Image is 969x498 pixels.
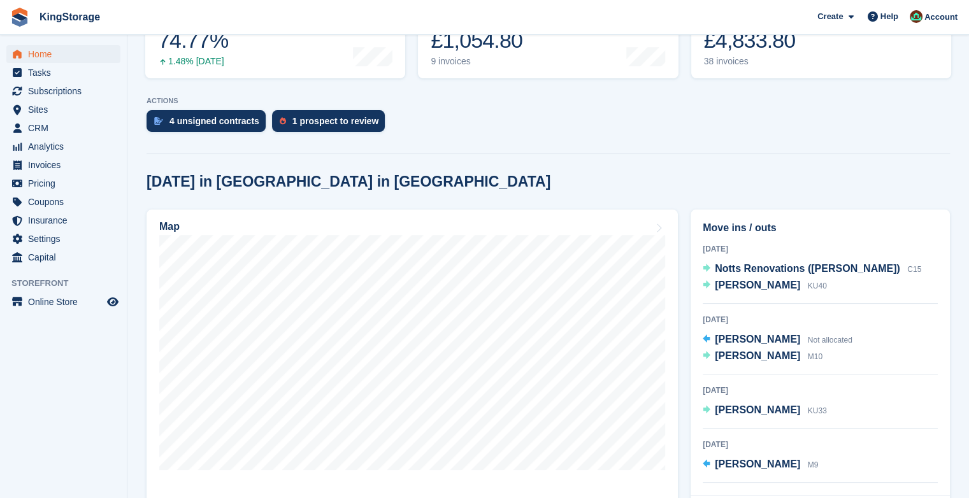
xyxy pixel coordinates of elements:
[907,265,921,274] span: C15
[6,230,120,248] a: menu
[28,82,104,100] span: Subscriptions
[808,336,852,345] span: Not allocated
[28,101,104,118] span: Sites
[28,230,104,248] span: Settings
[28,64,104,82] span: Tasks
[280,117,286,125] img: prospect-51fa495bee0391a8d652442698ab0144808aea92771e9ea1ae160a38d050c398.svg
[703,332,852,348] a: [PERSON_NAME] Not allocated
[6,211,120,229] a: menu
[6,174,120,192] a: menu
[28,119,104,137] span: CRM
[154,117,163,125] img: contract_signature_icon-13c848040528278c33f63329250d36e43548de30e8caae1d1a13099fd9432cc5.svg
[159,221,180,232] h2: Map
[6,82,120,100] a: menu
[28,248,104,266] span: Capital
[10,8,29,27] img: stora-icon-8386f47178a22dfd0bd8f6a31ec36ba5ce8667c1dd55bd0f319d3a0aa187defe.svg
[158,56,228,67] div: 1.48% [DATE]
[6,293,120,311] a: menu
[6,193,120,211] a: menu
[703,220,938,236] h2: Move ins / outs
[105,294,120,309] a: Preview store
[6,156,120,174] a: menu
[292,116,378,126] div: 1 prospect to review
[6,45,120,63] a: menu
[11,277,127,290] span: Storefront
[6,119,120,137] a: menu
[147,110,272,138] a: 4 unsigned contracts
[147,173,550,190] h2: [DATE] in [GEOGRAPHIC_DATA] in [GEOGRAPHIC_DATA]
[158,27,228,53] div: 74.77%
[715,404,800,415] span: [PERSON_NAME]
[703,457,818,473] a: [PERSON_NAME] M9
[6,138,120,155] a: menu
[704,27,796,53] div: £4,833.80
[28,156,104,174] span: Invoices
[808,460,819,469] span: M9
[28,293,104,311] span: Online Store
[169,116,259,126] div: 4 unsigned contracts
[715,334,800,345] span: [PERSON_NAME]
[28,45,104,63] span: Home
[6,64,120,82] a: menu
[910,10,922,23] img: John King
[431,56,526,67] div: 9 invoices
[703,402,827,419] a: [PERSON_NAME] KU33
[703,261,921,278] a: Notts Renovations ([PERSON_NAME]) C15
[880,10,898,23] span: Help
[703,243,938,255] div: [DATE]
[703,439,938,450] div: [DATE]
[715,459,800,469] span: [PERSON_NAME]
[924,11,958,24] span: Account
[703,385,938,396] div: [DATE]
[703,314,938,325] div: [DATE]
[704,56,796,67] div: 38 invoices
[28,138,104,155] span: Analytics
[703,348,822,365] a: [PERSON_NAME] M10
[28,174,104,192] span: Pricing
[431,27,526,53] div: £1,054.80
[715,263,900,274] span: Notts Renovations ([PERSON_NAME])
[34,6,105,27] a: KingStorage
[808,406,827,415] span: KU33
[715,350,800,361] span: [PERSON_NAME]
[808,281,827,290] span: KU40
[272,110,391,138] a: 1 prospect to review
[703,278,827,294] a: [PERSON_NAME] KU40
[6,101,120,118] a: menu
[817,10,843,23] span: Create
[147,97,950,105] p: ACTIONS
[6,248,120,266] a: menu
[808,352,822,361] span: M10
[715,280,800,290] span: [PERSON_NAME]
[28,193,104,211] span: Coupons
[28,211,104,229] span: Insurance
